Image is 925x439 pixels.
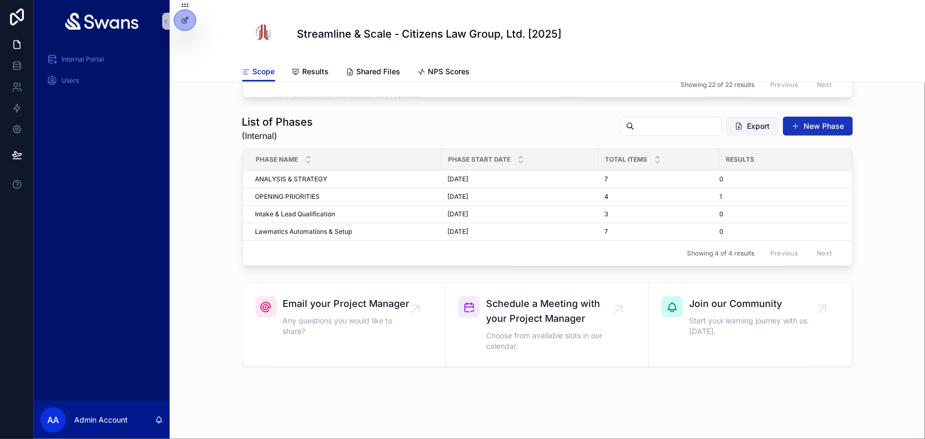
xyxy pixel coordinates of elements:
a: NPS Scores [418,62,470,83]
a: Schedule a Meeting with your Project ManagerChoose from available slots in our calendar. [446,284,649,366]
span: 4 [605,192,609,201]
span: Choose from available slots in our calendar. [486,330,619,352]
a: Shared Files [346,62,401,83]
span: Schedule a Meeting with your Project Manager [486,296,619,326]
span: Showing 4 of 4 results [687,249,754,258]
span: [DATE] [448,175,469,183]
a: Users [40,71,163,90]
img: App logo [65,13,139,30]
span: 3 [605,210,609,218]
span: 7 [605,227,609,236]
span: Internal Portal [61,55,104,64]
span: Results [303,66,329,77]
span: Join our Community [689,296,822,311]
span: Total Items [605,155,648,164]
span: 7 [605,175,609,183]
a: Results [292,62,329,83]
span: Start your learning journey with us [DATE]. [689,315,822,337]
p: Admin Account [74,415,128,425]
span: 0 [720,175,724,183]
span: [DATE] [448,192,469,201]
span: Showing 22 of 22 results [681,81,754,89]
span: 0 [720,227,724,236]
div: scrollable content [34,42,170,104]
span: Any questions you would like to share? [283,315,416,337]
span: 1 [720,192,723,201]
span: ANALYSIS & STRATEGY [256,175,328,183]
span: Lawmatics Automations & Setup [256,227,353,236]
span: AA [47,414,59,426]
button: New Phase [783,117,853,136]
span: Shared Files [357,66,401,77]
span: Phase Start Date [448,155,511,164]
a: Email your Project ManagerAny questions you would like to share? [243,284,446,366]
button: Export [726,117,779,136]
span: Results [726,155,755,164]
span: [DATE] [448,210,469,218]
span: OPENING PRIORITIES [256,192,320,201]
span: [DATE] [448,227,469,236]
span: 0 [720,210,724,218]
a: Internal Portal [40,50,163,69]
span: Phase Name [256,155,298,164]
span: Email your Project Manager [283,296,416,311]
span: Scope [253,66,275,77]
span: Users [61,76,79,85]
span: Intake & Lead Qualification [256,210,336,218]
span: NPS Scores [428,66,470,77]
h1: List of Phases [242,115,313,129]
h1: Streamline & Scale - Citizens Law Group, Ltd. [2025] [297,27,562,41]
span: (Internal) [242,129,313,142]
a: Join our CommunityStart your learning journey with us [DATE]. [649,284,852,366]
a: Scope [242,62,275,82]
